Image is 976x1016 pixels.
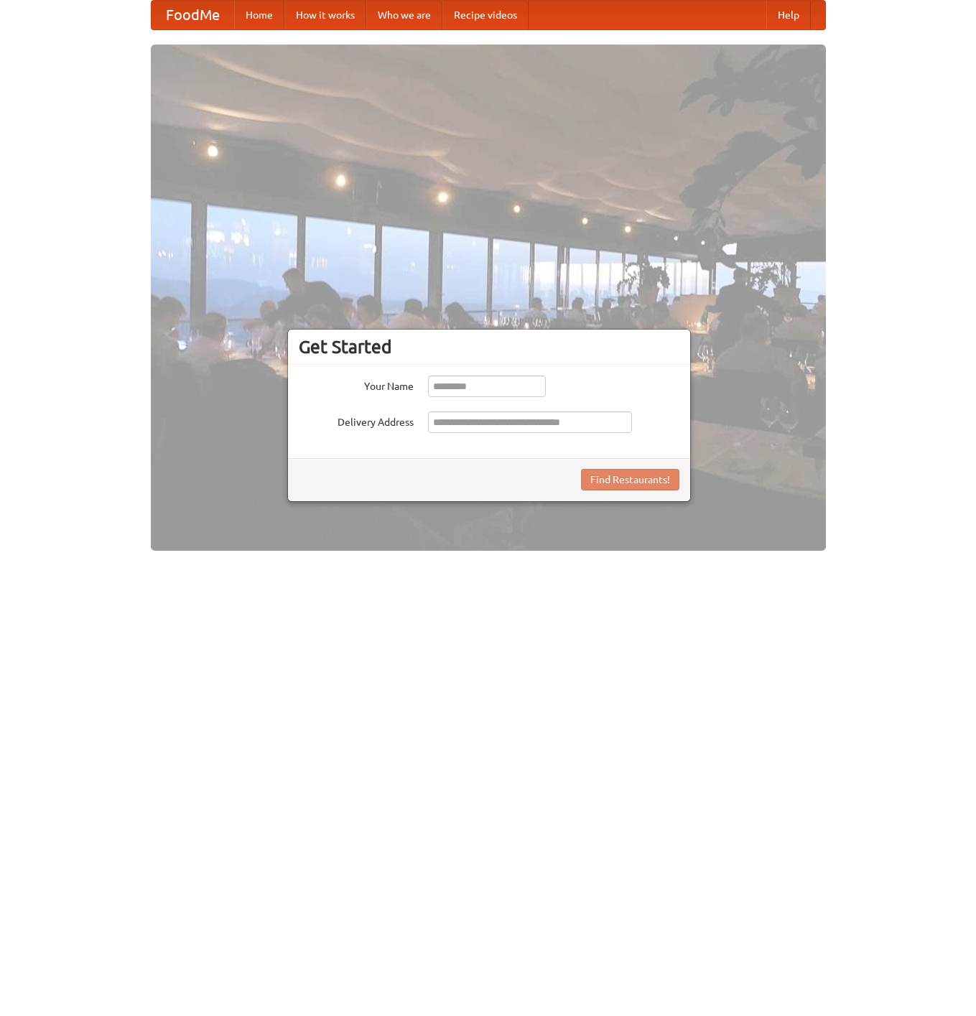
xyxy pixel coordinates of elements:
[299,376,414,393] label: Your Name
[299,411,414,429] label: Delivery Address
[284,1,366,29] a: How it works
[234,1,284,29] a: Home
[581,469,679,490] button: Find Restaurants!
[299,336,679,358] h3: Get Started
[442,1,529,29] a: Recipe videos
[766,1,811,29] a: Help
[366,1,442,29] a: Who we are
[152,1,234,29] a: FoodMe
